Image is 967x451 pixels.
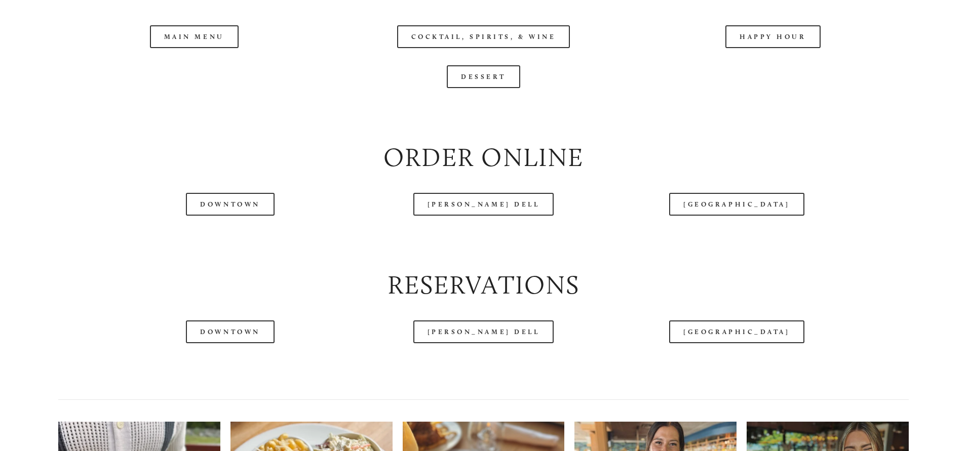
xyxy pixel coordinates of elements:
[413,193,554,216] a: [PERSON_NAME] Dell
[58,267,909,303] h2: Reservations
[413,320,554,343] a: [PERSON_NAME] Dell
[58,140,909,176] h2: Order Online
[186,320,274,343] a: Downtown
[669,193,804,216] a: [GEOGRAPHIC_DATA]
[669,320,804,343] a: [GEOGRAPHIC_DATA]
[186,193,274,216] a: Downtown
